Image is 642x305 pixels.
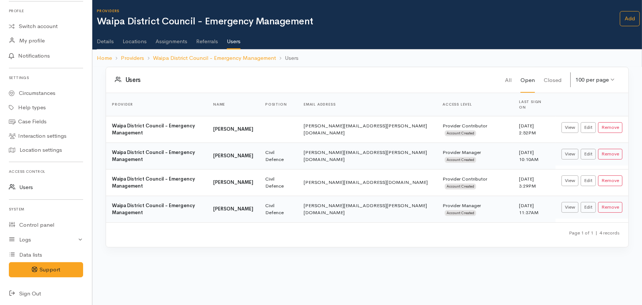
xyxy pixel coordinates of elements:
[443,122,507,137] div: Provider Contributor
[276,54,298,62] li: Users
[513,169,556,196] td: [DATE] 3:29PM
[298,143,437,169] td: [PERSON_NAME][EMAIL_ADDRESS][PERSON_NAME][DOMAIN_NAME]
[112,176,195,189] b: Waipa District Council - Emergency Management
[561,175,578,186] a: View
[513,196,556,222] td: [DATE] 11:37AM
[298,196,437,222] td: [PERSON_NAME][EMAIL_ADDRESS][PERSON_NAME][DOMAIN_NAME]
[115,76,505,84] h3: Users
[513,93,556,116] th: Last sign on
[207,93,259,116] th: Name
[9,167,83,177] h6: Access control
[298,93,437,116] th: Email address
[106,93,207,116] th: Provider
[156,28,187,49] a: Assignments
[443,202,507,216] div: Provider Manager
[97,16,620,27] h1: Waipa District Council - Emergency Management
[443,149,507,163] div: Provider Manager
[598,149,622,160] button: Remove
[213,126,253,132] b: [PERSON_NAME]
[561,202,578,213] a: View
[437,93,513,116] th: Access level
[561,122,578,133] a: View
[92,49,642,67] nav: breadcrumb
[561,149,578,160] a: View
[620,11,640,26] a: Add
[581,202,596,213] a: Edit
[153,54,276,62] a: Waipa District Council - Emergency Management
[581,149,596,160] a: Edit
[123,28,147,49] a: Locations
[298,116,437,143] td: [PERSON_NAME][EMAIL_ADDRESS][PERSON_NAME][DOMAIN_NAME]
[213,179,253,185] b: [PERSON_NAME]
[259,169,298,196] td: Civil Defence
[595,230,597,236] span: |
[445,210,476,216] span: Account Created
[576,76,609,84] div: 100 per page
[97,54,112,62] a: Home
[9,262,83,277] button: Support
[513,116,556,143] td: [DATE] 2:52PM
[9,73,83,83] h6: Settings
[213,152,253,159] b: [PERSON_NAME]
[259,93,298,116] th: Position
[259,143,298,169] td: Civil Defence
[112,123,195,136] b: Waipa District Council - Emergency Management
[544,67,561,92] a: Closed
[520,67,535,93] a: Open
[112,149,195,163] b: Waipa District Council - Emergency Management
[121,54,144,62] a: Providers
[445,184,476,189] span: Account Created
[598,202,622,213] button: Remove
[9,204,83,214] h6: System
[513,143,556,169] td: [DATE] 10:10AM
[569,230,619,236] small: Page 1 of 1 4 records
[445,130,476,136] span: Account Created
[598,122,622,133] button: Remove
[9,6,83,16] h6: Profile
[581,122,596,133] a: Edit
[97,9,620,13] h6: Providers
[581,175,596,186] a: Edit
[298,169,437,196] td: [PERSON_NAME][EMAIL_ADDRESS][DOMAIN_NAME]
[227,28,240,50] a: Users
[259,196,298,222] td: Civil Defence
[112,202,195,216] b: Waipa District Council - Emergency Management
[196,28,218,49] a: Referrals
[505,67,512,92] a: All
[598,175,622,186] button: Remove
[213,206,253,212] b: [PERSON_NAME]
[445,157,476,163] span: Account Created
[97,28,114,49] a: Details
[443,175,507,190] div: Provider Contributor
